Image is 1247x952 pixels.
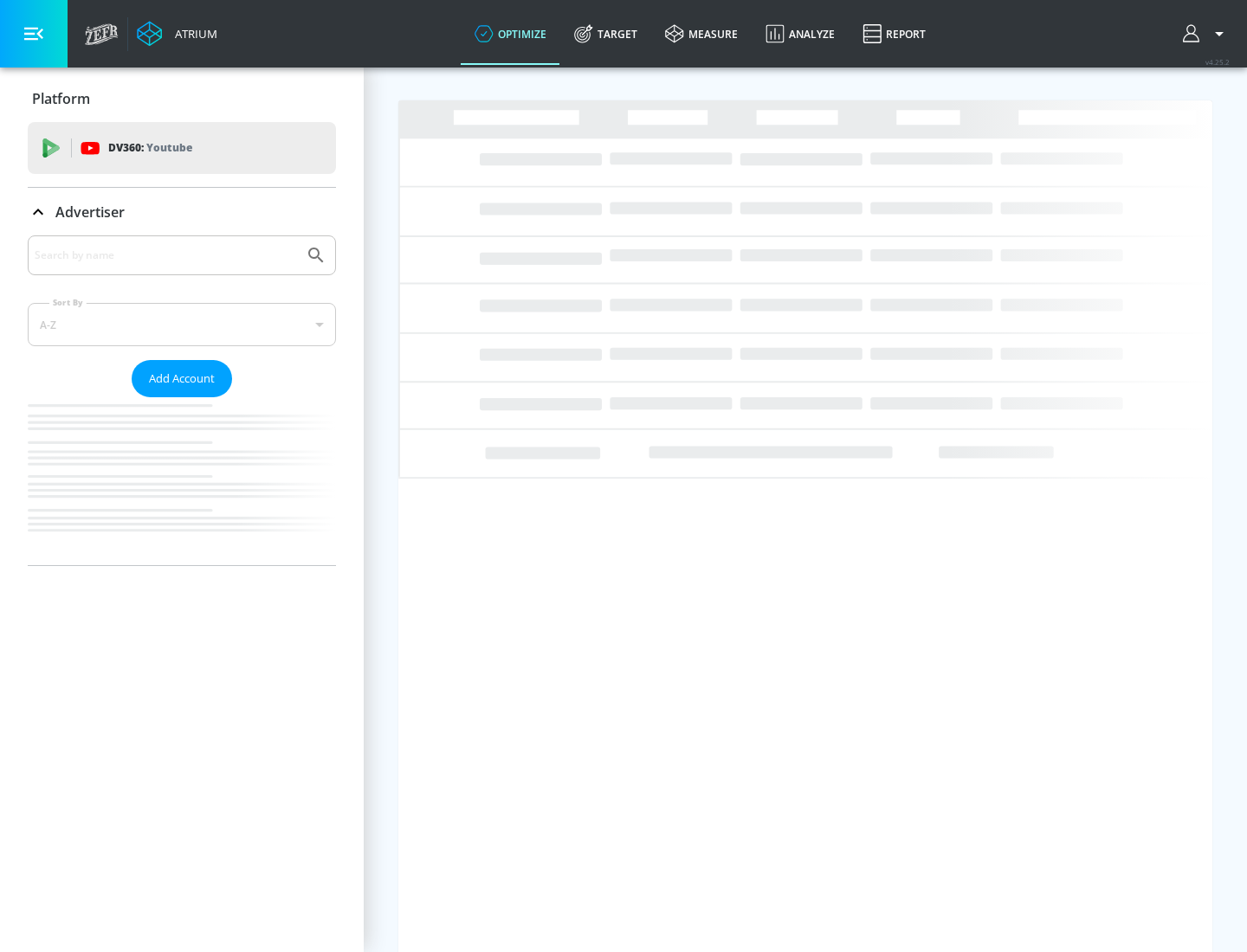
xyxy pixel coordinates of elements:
[32,89,90,108] p: Platform
[28,397,336,565] nav: list of Advertiser
[35,244,297,267] input: Search by name
[28,303,336,346] div: A-Z
[49,297,87,308] label: Sort By
[149,369,215,389] span: Add Account
[28,74,336,123] div: Platform
[168,26,217,42] div: Atrium
[146,138,192,157] p: Youtube
[28,235,336,565] div: Advertiser
[849,3,940,65] a: Report
[560,3,651,65] a: Target
[461,3,560,65] a: optimize
[137,21,217,47] a: Atrium
[132,360,232,397] button: Add Account
[28,188,336,236] div: Advertiser
[651,3,752,65] a: measure
[28,122,336,174] div: DV360: Youtube
[1205,57,1230,67] span: v 4.25.2
[55,203,125,222] p: Advertiser
[108,138,192,158] p: DV360:
[752,3,849,65] a: Analyze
